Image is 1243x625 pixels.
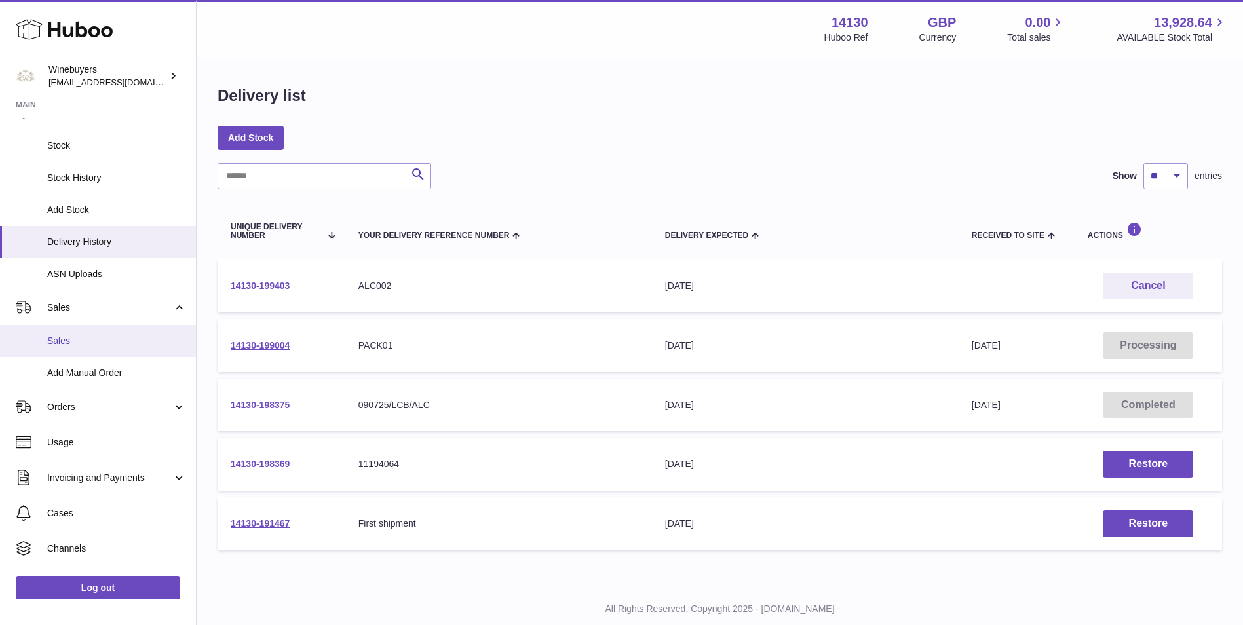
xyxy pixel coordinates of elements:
span: Total sales [1007,31,1065,44]
span: Stock [47,140,186,152]
a: 14130-199004 [231,340,290,350]
span: 0.00 [1025,14,1051,31]
span: Cases [47,507,186,520]
a: 13,928.64 AVAILABLE Stock Total [1117,14,1227,44]
button: Restore [1103,510,1193,537]
span: Usage [47,436,186,449]
a: Log out [16,576,180,599]
div: [DATE] [665,339,946,352]
a: 0.00 Total sales [1007,14,1065,44]
span: Delivery Expected [665,231,748,240]
div: Huboo Ref [824,31,868,44]
span: Sales [47,301,172,314]
a: 14130-198369 [231,459,290,469]
div: Actions [1088,222,1209,240]
span: ASN Uploads [47,268,186,280]
span: Stock History [47,172,186,184]
span: Sales [47,335,186,347]
div: Currency [919,31,957,44]
span: Add Manual Order [47,367,186,379]
span: Add Stock [47,204,186,216]
span: entries [1195,170,1222,182]
div: Winebuyers [48,64,166,88]
a: 14130-198375 [231,400,290,410]
a: Add Stock [218,126,284,149]
span: Orders [47,401,172,413]
span: Delivery History [47,236,186,248]
p: All Rights Reserved. Copyright 2025 - [DOMAIN_NAME] [207,603,1233,615]
div: [DATE] [665,280,946,292]
div: 090725/LCB/ALC [358,399,639,411]
h1: Delivery list [218,85,306,106]
span: [DATE] [972,340,1001,350]
div: First shipment [358,518,639,530]
img: internalAdmin-14130@internal.huboo.com [16,66,35,86]
span: 13,928.64 [1154,14,1212,31]
strong: GBP [928,14,956,31]
span: Invoicing and Payments [47,472,172,484]
div: PACK01 [358,339,639,352]
a: 14130-199403 [231,280,290,291]
span: Your Delivery Reference Number [358,231,510,240]
span: Channels [47,542,186,555]
span: Received to Site [972,231,1044,240]
span: [DATE] [972,400,1001,410]
div: 11194064 [358,458,639,470]
span: [EMAIL_ADDRESS][DOMAIN_NAME] [48,77,193,87]
strong: 14130 [832,14,868,31]
span: Unique Delivery Number [231,223,320,240]
div: [DATE] [665,399,946,411]
label: Show [1113,170,1137,182]
button: Restore [1103,451,1193,478]
span: AVAILABLE Stock Total [1117,31,1227,44]
div: [DATE] [665,458,946,470]
div: ALC002 [358,280,639,292]
div: [DATE] [665,518,946,530]
a: 14130-191467 [231,518,290,529]
button: Cancel [1103,273,1193,299]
